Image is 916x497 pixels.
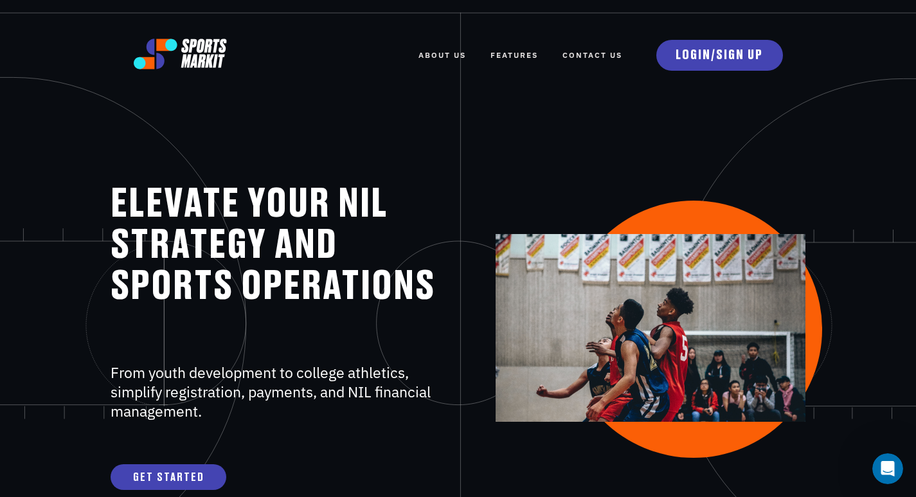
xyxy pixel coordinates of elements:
[872,453,903,484] iframe: Intercom live chat
[134,39,228,69] img: logo
[418,41,466,69] a: ABOUT US
[490,41,538,69] a: FEATURES
[111,464,226,490] a: GET STARTED
[562,41,622,69] a: Contact Us
[656,40,783,71] a: LOGIN/SIGN UP
[111,363,431,420] span: From youth development to college athletics, simplify registration, payments, and NIL financial m...
[111,184,444,307] h1: ELEVATE YOUR NIL STRATEGY AND SPORTS OPERATIONS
